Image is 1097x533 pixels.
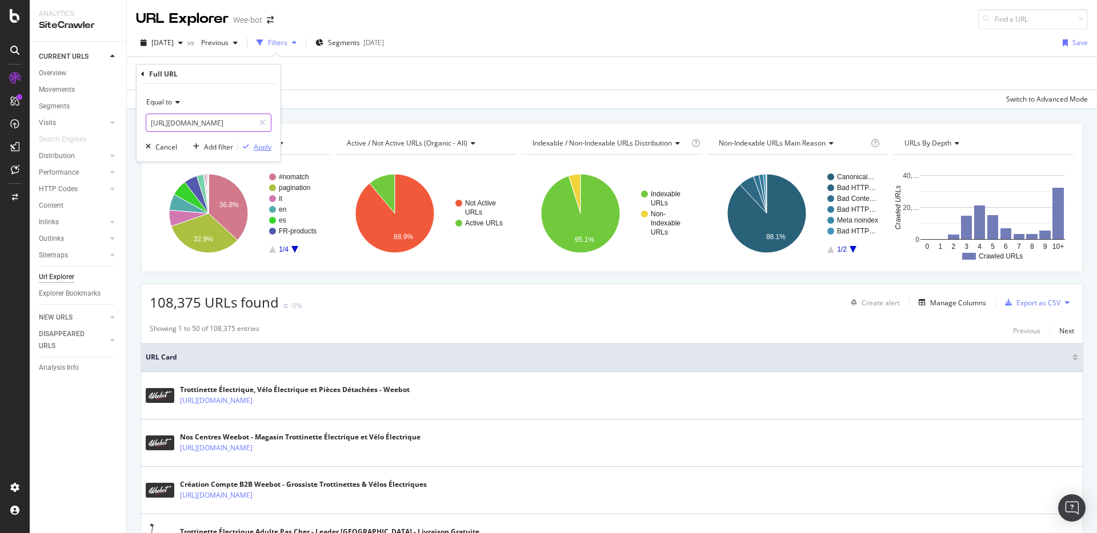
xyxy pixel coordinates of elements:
div: Full URL [149,69,178,79]
div: Showing 1 to 50 of 108,375 entries [150,324,259,337]
text: 32.9% [194,235,213,243]
text: Bad HTTP… [837,227,876,235]
div: HTTP Codes [39,183,78,195]
span: 2025 Sep. 3rd [151,38,174,47]
div: Filters [268,38,287,47]
div: Distribution [39,150,75,162]
button: Manage Columns [914,296,986,309]
text: 6 [1004,243,1008,251]
div: Cancel [155,142,177,152]
text: 0 [926,243,930,251]
div: Open Intercom Messenger [1058,494,1086,522]
div: Movements [39,84,75,96]
a: Movements [39,84,118,96]
h4: Non-Indexable URLs Main Reason [716,134,869,152]
svg: A chart. [894,164,1074,263]
span: vs [187,38,197,47]
div: Trottinette Électrique, Vélo Électrique et Pièces Détachées - Weebot [180,385,410,395]
div: NEW URLS [39,312,73,324]
a: Url Explorer [39,271,118,283]
div: Explorer Bookmarks [39,288,101,300]
div: Outlinks [39,233,64,245]
text: 8 [1030,243,1034,251]
text: 1 [939,243,943,251]
span: Active / Not Active URLs (organic - all) [347,138,467,148]
h4: Active / Not Active URLs [345,134,506,152]
div: SiteCrawler [39,19,117,32]
a: CURRENT URLS [39,51,107,63]
a: Search Engines [39,134,98,146]
a: Inlinks [39,216,107,228]
a: Overview [39,67,118,79]
text: 9 [1043,243,1047,251]
button: Previous [1013,324,1040,337]
div: Sitemaps [39,249,68,261]
a: NEW URLS [39,312,107,324]
div: Next [1059,326,1074,336]
h4: URLs by Depth [902,134,1064,152]
button: Export as CSV [1000,293,1060,312]
a: [URL][DOMAIN_NAME] [180,490,253,501]
div: arrow-right-arrow-left [267,16,274,24]
div: Search Engines [39,134,86,146]
svg: A chart. [150,164,329,263]
button: Filters [252,34,301,52]
text: 7 [1017,243,1021,251]
h4: Indexable / Non-Indexable URLs Distribution [530,134,689,152]
div: Création Compte B2B Weebot - Grossiste Trottinettes & Vélos Électriques [180,479,427,490]
div: Apply [254,142,271,152]
text: Indexable [651,190,680,198]
button: Segments[DATE] [311,34,389,52]
a: DISAPPEARED URLS [39,328,107,352]
div: Export as CSV [1016,298,1060,308]
text: URLs [651,228,668,236]
div: Overview [39,67,66,79]
span: 108,375 URLs found [150,293,279,312]
div: Inlinks [39,216,59,228]
text: 1/4 [279,245,289,253]
div: -0% [290,301,302,310]
text: URLs [651,199,668,207]
button: Create alert [846,293,900,312]
text: 3 [965,243,969,251]
text: Meta noindex [837,216,878,224]
text: 1/2 [837,245,847,253]
button: Add filter [189,141,233,152]
text: 5 [991,243,995,251]
text: es [279,216,286,224]
a: Content [39,200,118,212]
a: Explorer Bookmarks [39,288,118,300]
div: A chart. [336,164,515,263]
text: 88.1% [766,233,786,241]
text: 88.9% [394,233,413,241]
span: Non-Indexable URLs Main Reason [719,138,826,148]
text: 4 [978,243,982,251]
div: CURRENT URLS [39,51,89,63]
div: Performance [39,167,79,179]
text: URLs [465,208,482,216]
div: DISAPPEARED URLS [39,328,97,352]
text: Bad HTTP… [837,184,876,192]
img: main image [146,483,174,498]
button: Save [1058,34,1088,52]
div: [DATE] [363,38,384,47]
text: Bad HTTP… [837,205,876,213]
div: Save [1072,38,1088,47]
a: Distribution [39,150,107,162]
text: Canonical… [837,173,874,181]
a: [URL][DOMAIN_NAME] [180,442,253,454]
text: 10+ [1052,243,1064,251]
button: Apply [238,141,271,152]
text: Crawled URLs [895,185,903,229]
text: 0 [916,236,920,244]
input: Find a URL [978,9,1088,29]
div: Previous [1013,326,1040,336]
button: Previous [197,34,242,52]
a: HTTP Codes [39,183,107,195]
div: Create alert [862,298,900,308]
text: Crawled URLs [979,252,1023,260]
div: Url Explorer [39,271,74,283]
div: Switch to Advanced Mode [1006,94,1088,104]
